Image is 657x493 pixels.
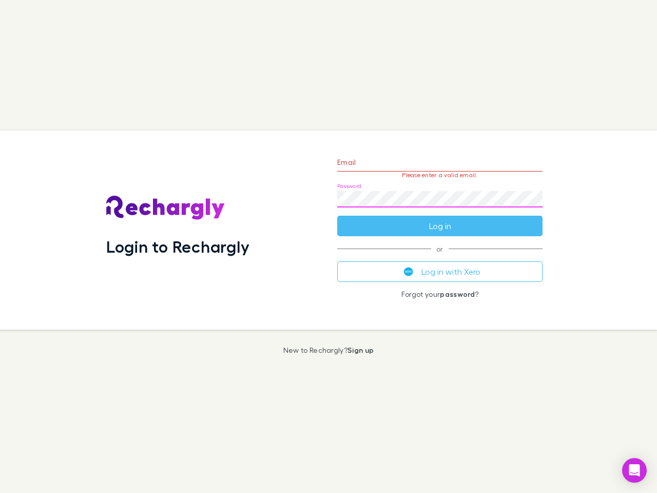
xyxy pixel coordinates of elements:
[337,261,543,282] button: Log in with Xero
[106,237,249,256] h1: Login to Rechargly
[404,267,413,276] img: Xero's logo
[337,172,543,179] p: Please enter a valid email.
[347,346,374,354] a: Sign up
[337,216,543,236] button: Log in
[440,290,475,298] a: password
[337,249,543,249] span: or
[106,196,225,220] img: Rechargly's Logo
[337,182,361,190] label: Password
[283,346,374,354] p: New to Rechargly?
[622,458,647,483] div: Open Intercom Messenger
[337,290,543,298] p: Forgot your ?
